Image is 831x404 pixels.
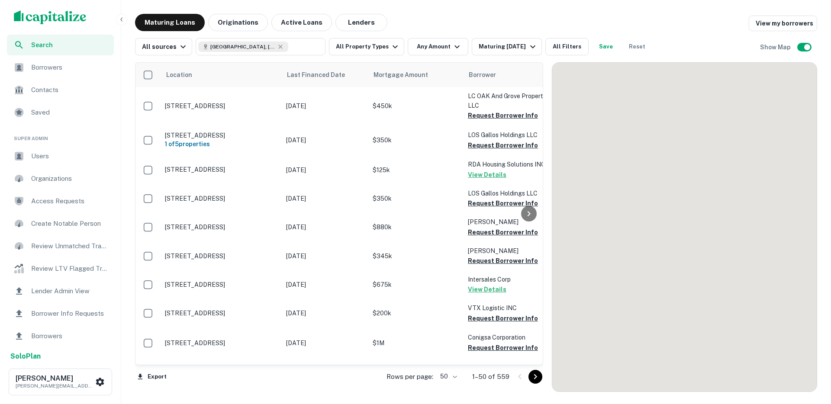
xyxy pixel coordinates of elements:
[387,372,433,382] p: Rows per page:
[7,80,114,100] a: Contacts
[472,38,541,55] button: Maturing [DATE]
[7,258,114,279] a: Review LTV Flagged Transactions
[373,101,459,111] p: $450k
[373,194,459,203] p: $350k
[286,338,364,348] p: [DATE]
[468,343,538,353] button: Request Borrower Info
[329,38,404,55] button: All Property Types
[135,38,192,55] button: All sources
[468,256,538,266] button: Request Borrower Info
[7,168,114,189] a: Organizations
[468,227,538,237] button: Request Borrower Info
[528,370,542,384] button: Go to next page
[469,70,496,80] span: Borrower
[16,382,93,390] p: [PERSON_NAME][EMAIL_ADDRESS][DOMAIN_NAME]
[165,102,277,110] p: [STREET_ADDRESS]
[286,194,364,203] p: [DATE]
[373,280,459,289] p: $675k
[468,140,538,151] button: Request Borrower Info
[7,125,114,146] li: Super Admin
[31,62,109,73] span: Borrowers
[408,38,468,55] button: Any Amount
[286,135,364,145] p: [DATE]
[142,42,188,52] div: All sources
[135,370,169,383] button: Export
[373,165,459,175] p: $125k
[7,35,114,55] div: Search
[165,139,277,149] h6: 1 of 5 properties
[286,222,364,232] p: [DATE]
[282,63,368,87] th: Last Financed Date
[165,131,277,139] p: [STREET_ADDRESS]
[437,370,458,383] div: 50
[31,173,109,184] span: Organizations
[210,43,275,51] span: [GEOGRAPHIC_DATA], [GEOGRAPHIC_DATA], [GEOGRAPHIC_DATA]
[788,335,831,376] iframe: Chat Widget
[286,280,364,289] p: [DATE]
[31,218,109,229] span: Create Notable Person
[7,303,114,324] a: Borrower Info Requests
[468,246,554,256] p: [PERSON_NAME]
[14,10,87,24] img: capitalize-logo.png
[165,223,277,231] p: [STREET_ADDRESS]
[468,170,506,180] button: View Details
[7,213,114,234] a: Create Notable Person
[468,275,554,284] p: Intersales Corp
[479,42,538,52] div: Maturing [DATE]
[7,281,114,301] a: Lender Admin View
[16,375,93,382] h6: [PERSON_NAME]
[7,191,114,212] a: Access Requests
[31,263,109,274] span: Review LTV Flagged Transactions
[7,326,114,346] a: Borrowers
[31,40,109,50] span: Search
[373,135,459,145] p: $350k
[31,85,109,95] span: Contacts
[373,222,459,232] p: $880k
[749,16,817,31] a: View my borrowers
[286,308,364,318] p: [DATE]
[623,38,651,55] button: Reset
[374,70,439,80] span: Mortgage Amount
[472,372,509,382] p: 1–50 of 559
[373,338,459,348] p: $1M
[468,303,554,313] p: VTX Logistic INC
[468,110,538,121] button: Request Borrower Info
[271,14,332,31] button: Active Loans
[545,38,589,55] button: All Filters
[468,217,554,227] p: [PERSON_NAME]
[31,107,109,118] span: Saved
[286,165,364,175] p: [DATE]
[161,63,282,87] th: Location
[592,38,620,55] button: Save your search to get updates of matches that match your search criteria.
[208,14,268,31] button: Originations
[760,42,792,52] h6: Show Map
[10,352,41,360] strong: Solo Plan
[468,333,554,342] p: Conigsa Corporation
[468,91,554,110] p: LC OAK And Grove Properties LLC
[7,102,114,123] a: Saved
[286,251,364,261] p: [DATE]
[165,252,277,260] p: [STREET_ADDRESS]
[9,369,112,395] button: [PERSON_NAME][PERSON_NAME][EMAIL_ADDRESS][DOMAIN_NAME]
[468,160,554,169] p: RDA Housing Solutions INC
[373,251,459,261] p: $345k
[31,196,109,206] span: Access Requests
[7,57,114,78] a: Borrowers
[165,281,277,289] p: [STREET_ADDRESS]
[468,130,554,140] p: LOS Gallos Holdings LLC
[7,146,114,167] a: Users
[31,308,109,319] span: Borrower Info Requests
[31,241,109,251] span: Review Unmatched Transactions
[165,195,277,202] p: [STREET_ADDRESS]
[31,331,109,341] span: Borrowers
[286,101,364,111] p: [DATE]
